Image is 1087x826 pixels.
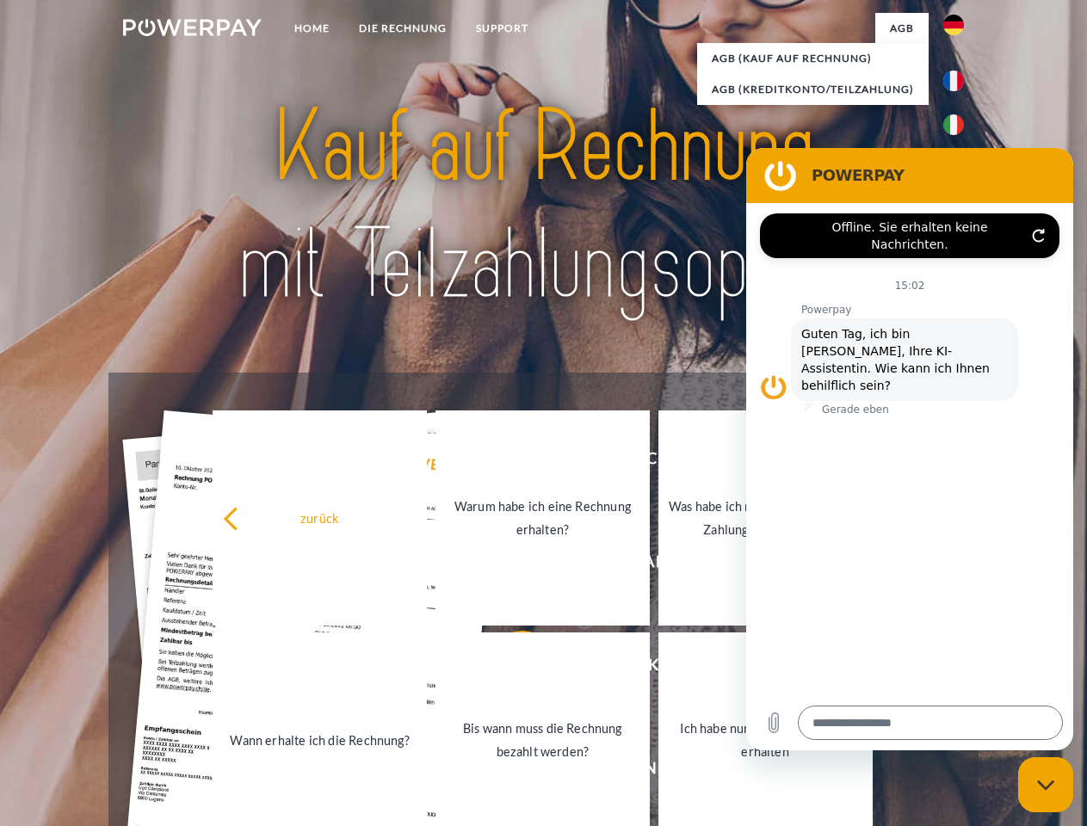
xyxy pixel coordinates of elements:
[746,148,1073,750] iframe: Messaging-Fenster
[669,717,862,763] div: Ich habe nur eine Teillieferung erhalten
[697,74,929,105] a: AGB (Kreditkonto/Teilzahlung)
[223,506,417,529] div: zurück
[875,13,929,44] a: agb
[658,410,873,626] a: Was habe ich noch offen, ist meine Zahlung eingegangen?
[280,13,344,44] a: Home
[461,13,543,44] a: SUPPORT
[223,728,417,751] div: Wann erhalte ich die Rechnung?
[446,717,639,763] div: Bis wann muss die Rechnung bezahlt werden?
[123,19,262,36] img: logo-powerpay-white.svg
[943,15,964,35] img: de
[943,114,964,135] img: it
[446,495,639,541] div: Warum habe ich eine Rechnung erhalten?
[669,495,862,541] div: Was habe ich noch offen, ist meine Zahlung eingegangen?
[1018,757,1073,812] iframe: Schaltfläche zum Öffnen des Messaging-Fensters; Konversation läuft
[344,13,461,44] a: DIE RECHNUNG
[943,71,964,91] img: fr
[697,43,929,74] a: AGB (Kauf auf Rechnung)
[164,83,923,330] img: title-powerpay_de.svg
